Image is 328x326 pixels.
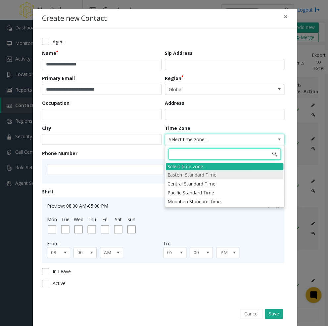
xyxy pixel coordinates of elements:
span: 05 [164,247,181,258]
label: Time Zone [165,125,190,132]
span: × [284,12,288,21]
span: Select time zone... [165,134,260,145]
span: Preview: 08:00 AM-05:00 PM [47,203,108,209]
li: Central Standard Time [166,179,283,188]
label: Sip Address [165,50,193,57]
div: To: [163,240,279,247]
div: Select time zone... [166,163,283,170]
label: Address [165,100,184,106]
label: Sun [127,216,135,223]
div: From: [47,240,163,247]
li: Mountain Standard Time [166,197,283,206]
span: 00 [190,247,208,258]
label: Fri [102,216,108,223]
label: Region [165,75,183,82]
h4: Create new Contact [42,13,107,24]
button: Save [265,309,283,319]
span: Global [165,84,260,95]
span: AM [100,247,118,258]
label: Thu [88,216,96,223]
span: 00 [74,247,92,258]
li: Pacific Standard Time [166,188,283,197]
button: Close [279,9,292,25]
span: PM [216,247,234,258]
li: Eastern Standard Time [166,170,283,179]
label: Wed [74,216,83,223]
label: Sat [115,216,122,223]
button: Cancel [240,309,263,319]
